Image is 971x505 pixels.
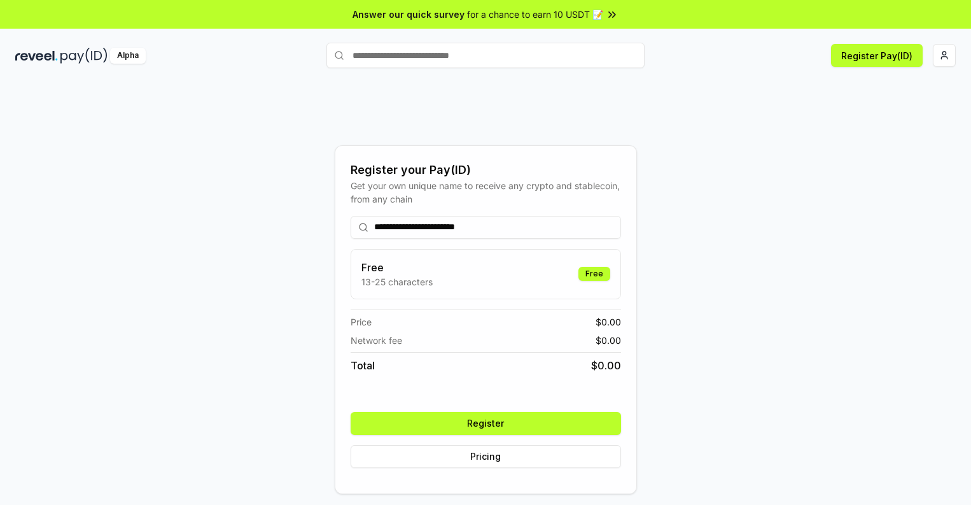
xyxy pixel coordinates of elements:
[351,412,621,435] button: Register
[351,358,375,373] span: Total
[351,445,621,468] button: Pricing
[351,334,402,347] span: Network fee
[351,179,621,206] div: Get your own unique name to receive any crypto and stablecoin, from any chain
[15,48,58,64] img: reveel_dark
[60,48,108,64] img: pay_id
[591,358,621,373] span: $ 0.00
[361,260,433,275] h3: Free
[596,315,621,329] span: $ 0.00
[831,44,923,67] button: Register Pay(ID)
[361,275,433,288] p: 13-25 characters
[467,8,603,21] span: for a chance to earn 10 USDT 📝
[110,48,146,64] div: Alpha
[351,315,372,329] span: Price
[353,8,465,21] span: Answer our quick survey
[351,161,621,179] div: Register your Pay(ID)
[596,334,621,347] span: $ 0.00
[578,267,610,281] div: Free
